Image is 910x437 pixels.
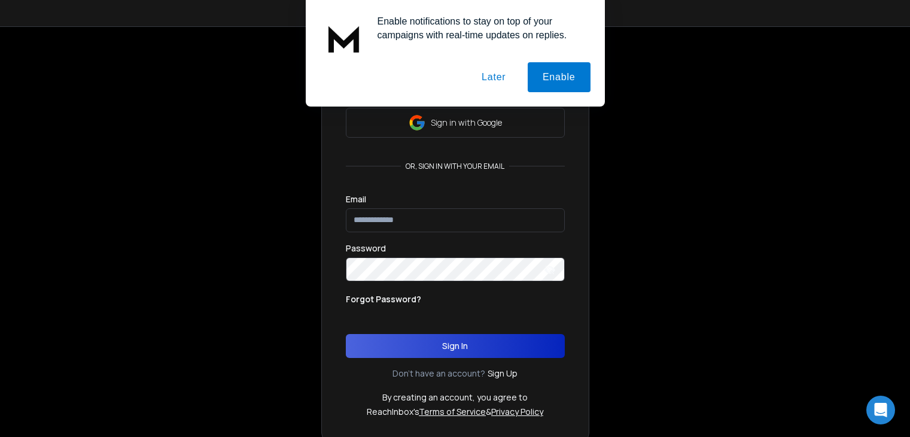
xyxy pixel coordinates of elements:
div: Open Intercom Messenger [866,396,895,424]
button: Sign In [346,334,565,358]
button: Later [467,62,521,92]
a: Terms of Service [419,406,486,417]
button: Sign in with Google [346,108,565,138]
p: Forgot Password? [346,293,421,305]
img: notification icon [320,14,368,62]
button: Enable [528,62,591,92]
p: By creating an account, you agree to [382,392,528,403]
p: Sign in with Google [431,117,502,129]
label: Password [346,244,386,253]
p: Don't have an account? [392,368,485,380]
a: Privacy Policy [491,406,543,417]
div: Enable notifications to stay on top of your campaigns with real-time updates on replies. [368,14,591,42]
p: ReachInbox's & [367,406,543,418]
label: Email [346,195,366,204]
p: or, sign in with your email [401,162,509,171]
a: Sign Up [488,368,518,380]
